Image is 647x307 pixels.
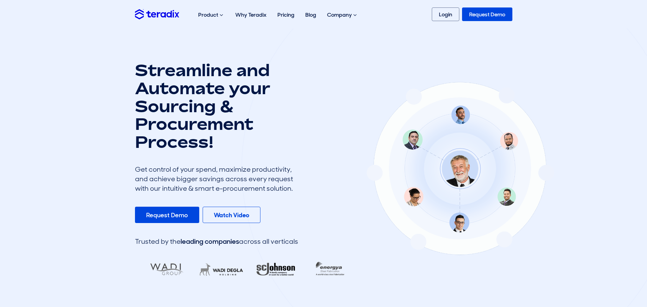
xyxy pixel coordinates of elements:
a: Pricing [272,4,300,25]
a: Request Demo [462,7,512,21]
a: Blog [300,4,322,25]
a: Login [432,7,459,21]
div: Company [322,4,363,26]
img: Teradix logo [135,9,179,19]
div: Get control of your spend, maximize productivity, and achieve bigger savings across every request... [135,165,298,193]
img: LifeMakers [194,258,249,280]
span: leading companies [181,237,239,246]
b: Watch Video [214,211,249,219]
a: Watch Video [203,207,260,223]
img: RA [248,258,303,280]
a: Request Demo [135,207,199,223]
a: Why Teradix [230,4,272,25]
h1: Streamline and Automate your Sourcing & Procurement Process! [135,61,298,151]
div: Product [193,4,230,26]
div: Trusted by the across all verticals [135,237,298,246]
